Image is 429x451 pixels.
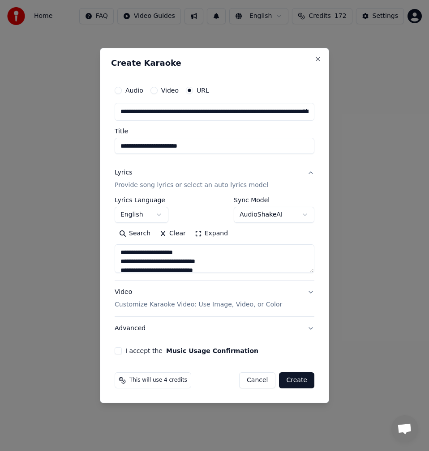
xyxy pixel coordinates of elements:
button: Create [279,372,314,388]
div: Lyrics [115,168,132,177]
button: Expand [190,226,232,241]
p: Provide song lyrics or select an auto lyrics model [115,181,268,190]
label: Sync Model [234,197,314,203]
button: VideoCustomize Karaoke Video: Use Image, Video, or Color [115,281,314,316]
label: I accept the [125,348,258,354]
p: Customize Karaoke Video: Use Image, Video, or Color [115,300,282,309]
div: Video [115,288,282,309]
label: Video [161,87,179,94]
label: Title [115,128,314,134]
button: Cancel [239,372,275,388]
h2: Create Karaoke [111,59,318,67]
label: Audio [125,87,143,94]
span: This will use 4 credits [129,377,187,384]
button: Search [115,226,155,241]
button: LyricsProvide song lyrics or select an auto lyrics model [115,161,314,197]
button: Advanced [115,317,314,340]
button: Clear [155,226,190,241]
div: LyricsProvide song lyrics or select an auto lyrics model [115,197,314,280]
label: URL [197,87,209,94]
button: I accept the [166,348,258,354]
label: Lyrics Language [115,197,168,203]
